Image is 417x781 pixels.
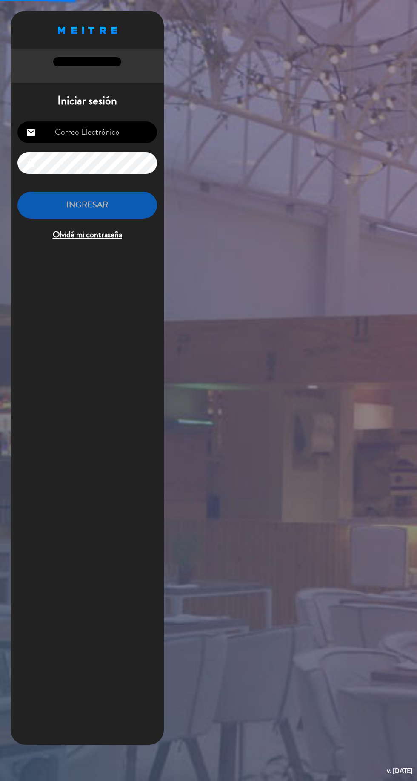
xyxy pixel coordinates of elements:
[387,765,413,777] div: v. [DATE]
[17,228,157,242] span: Olvidé mi contraseña
[17,121,157,143] input: Correo Electrónico
[17,192,157,219] button: INGRESAR
[26,158,36,168] i: lock
[58,27,117,34] img: MEITRE
[11,94,164,108] h1: Iniciar sesión
[26,127,36,138] i: email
